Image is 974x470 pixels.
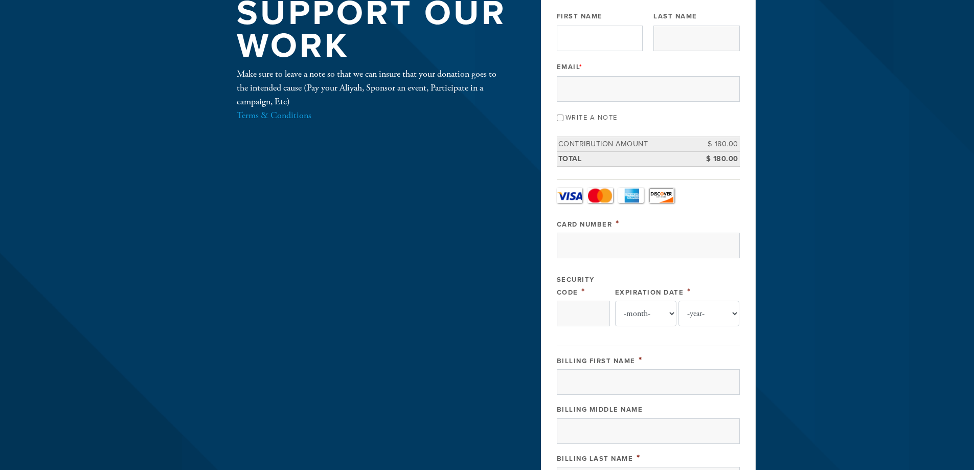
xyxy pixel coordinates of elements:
[237,109,311,121] a: Terms & Conditions
[557,220,613,229] label: Card Number
[557,188,582,203] a: Visa
[557,406,643,414] label: Billing Middle Name
[581,286,585,297] span: This field is required.
[557,12,603,21] label: First Name
[615,301,676,326] select: Expiration Date month
[616,218,620,229] span: This field is required.
[557,62,583,72] label: Email
[694,137,740,152] td: $ 180.00
[565,114,618,122] label: Write a note
[579,63,583,71] span: This field is required.
[653,12,697,21] label: Last Name
[237,67,508,122] div: Make sure to leave a note so that we can insure that your donation goes to the intended cause (Pa...
[639,354,643,366] span: This field is required.
[557,151,694,166] td: Total
[587,188,613,203] a: MasterCard
[694,151,740,166] td: $ 180.00
[649,188,674,203] a: Discover
[557,276,595,297] label: Security Code
[615,288,684,297] label: Expiration Date
[687,286,691,297] span: This field is required.
[557,455,633,463] label: Billing Last Name
[557,357,636,365] label: Billing First Name
[637,452,641,463] span: This field is required.
[557,137,694,152] td: Contribution Amount
[678,301,740,326] select: Expiration Date year
[618,188,644,203] a: Amex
